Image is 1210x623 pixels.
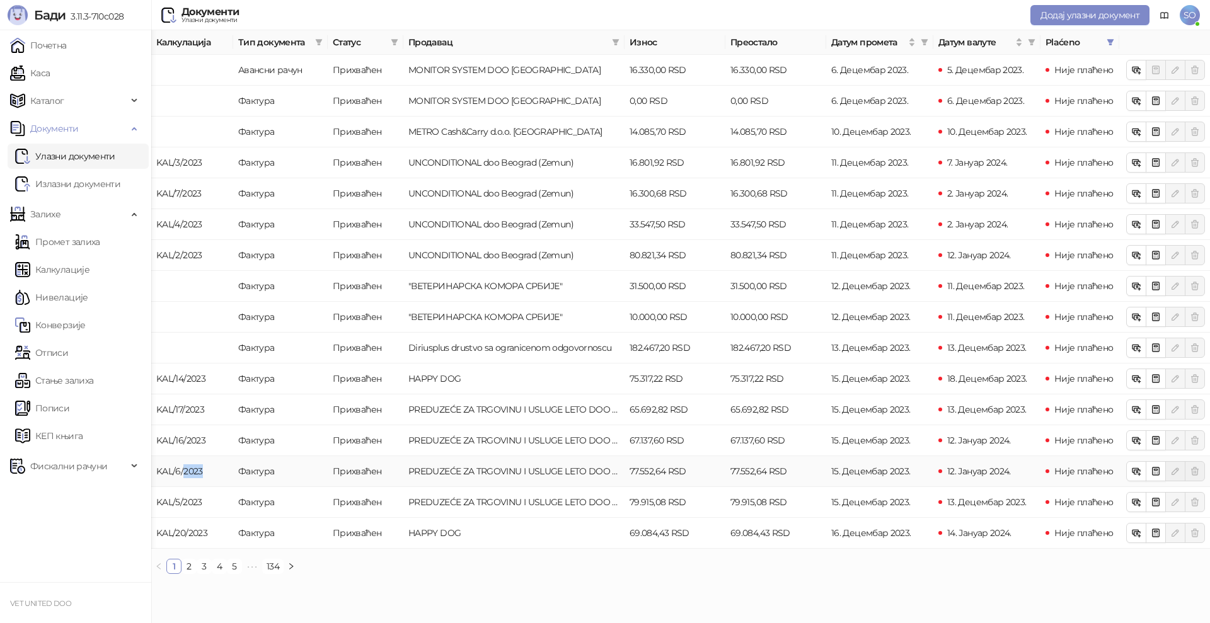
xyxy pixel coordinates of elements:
[391,38,398,46] span: filter
[328,209,403,240] td: Прихваћен
[1054,249,1113,261] span: Није плаћено
[826,425,933,456] td: 15. Децембар 2023.
[947,249,1011,261] span: 12. Јануар 2024.
[725,487,826,518] td: 79.915,08 RSD
[403,518,625,549] td: HAPPY DOG
[1104,33,1117,52] span: filter
[725,209,826,240] td: 33.547,50 RSD
[151,178,233,209] td: KAL/7/2023
[1107,38,1114,46] span: filter
[947,466,1011,477] span: 12. Јануар 2024.
[625,240,725,271] td: 80.821,34 RSD
[725,456,826,487] td: 77.552,64 RSD
[34,8,66,23] span: Бади
[625,30,725,55] th: Износ
[725,30,826,55] th: Преостало
[333,35,386,49] span: Статус
[328,178,403,209] td: Прихваћен
[826,363,933,394] td: 15. Децембар 2023.
[725,117,826,147] td: 14.085,70 RSD
[826,147,933,178] td: 11. Децембар 2023.
[15,285,88,310] a: Нивелације
[388,33,401,52] span: filter
[233,147,328,178] td: Фактура
[625,271,725,302] td: 31.500,00 RSD
[826,117,933,147] td: 10. Децембар 2023.
[725,394,826,425] td: 65.692,82 RSD
[30,202,60,227] span: Залихе
[233,333,328,363] td: Фактура
[1054,219,1113,230] span: Није плаћено
[826,209,933,240] td: 11. Децембар 2023.
[242,559,262,574] li: Следећих 5 Страна
[284,559,299,574] li: Следећа страна
[826,271,933,302] td: 12. Децембар 2023.
[328,333,403,363] td: Прихваћен
[151,487,233,518] td: KAL/5/2023
[233,209,328,240] td: Фактура
[826,456,933,487] td: 15. Децембар 2023.
[15,423,83,449] a: КЕП књига
[151,456,233,487] td: KAL/6/2023
[826,30,933,55] th: Датум промета
[233,178,328,209] td: Фактура
[725,363,826,394] td: 75.317,22 RSD
[918,33,931,52] span: filter
[1180,5,1200,25] span: SO
[233,240,328,271] td: Фактура
[328,55,403,86] td: Прихваћен
[725,333,826,363] td: 182.467,20 RSD
[1054,280,1113,292] span: Није плаћено
[403,425,625,456] td: PREDUZEĆE ZA TRGOVINU I USLUGE LETO DOO BEOGRAD (ZEMUN)
[233,425,328,456] td: Фактура
[242,559,262,574] span: •••
[15,340,68,365] a: Отписи
[238,35,310,49] span: Тип документа
[15,368,93,393] a: Стање залиха
[151,394,233,425] td: KAL/17/2023
[233,456,328,487] td: Фактура
[15,229,100,254] a: Промет залиха
[947,496,1026,508] span: 13. Децембар 2023.
[625,363,725,394] td: 75.317,22 RSD
[947,342,1026,353] span: 13. Децембар 2023.
[625,55,725,86] td: 16.330,00 RSD
[625,333,725,363] td: 182.467,20 RSD
[151,559,166,574] li: Претходна страна
[1054,95,1113,106] span: Није плаћено
[181,7,239,17] div: Документи
[182,559,196,573] a: 2
[233,55,328,86] td: Авансни рачун
[181,559,197,574] li: 2
[1046,35,1102,49] span: Plaćeno
[1054,435,1113,446] span: Није плаћено
[212,559,226,573] a: 4
[262,559,284,574] li: 134
[403,363,625,394] td: HAPPY DOG
[328,456,403,487] td: Прихваћен
[30,88,64,113] span: Каталог
[151,518,233,549] td: KAL/20/2023
[1054,373,1113,384] span: Није плаћено
[10,33,67,58] a: Почетна
[403,209,625,240] td: UNCONDITIONAL doo Beograd (Zemun)
[725,518,826,549] td: 69.084,43 RSD
[15,144,115,169] a: Ulazni dokumentiУлазни документи
[725,147,826,178] td: 16.801,92 RSD
[15,396,69,421] a: Пописи
[625,456,725,487] td: 77.552,64 RSD
[947,527,1011,539] span: 14. Јануар 2024.
[947,435,1011,446] span: 12. Јануар 2024.
[1054,404,1113,415] span: Није плаћено
[826,333,933,363] td: 13. Децембар 2023.
[328,117,403,147] td: Прихваћен
[403,456,625,487] td: PREDUZEĆE ZA TRGOVINU I USLUGE LETO DOO BEOGRAD (ZEMUN)
[1054,157,1113,168] span: Није плаћено
[212,559,227,574] li: 4
[30,454,107,479] span: Фискални рачуни
[233,518,328,549] td: Фактура
[625,178,725,209] td: 16.300,68 RSD
[921,38,928,46] span: filter
[233,30,328,55] th: Тип документа
[151,425,233,456] td: KAL/16/2023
